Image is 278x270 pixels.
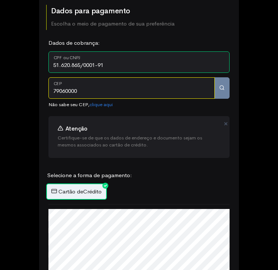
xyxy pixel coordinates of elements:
[48,77,215,99] input: CEP
[224,118,228,129] span: ×
[48,51,230,73] input: CPF ou CNPJ
[224,120,228,128] button: Close
[58,125,220,132] h4: Atenção
[48,100,230,108] p: Não sabe seu CEP,
[89,101,113,108] a: clique aqui
[58,188,83,195] span: Cartão de
[47,171,132,180] label: Selecione a forma de pagamento:
[46,183,107,200] label: Crédito
[51,20,174,28] p: Escolha o meio de pagamento de sua preferência
[51,7,174,15] h2: Dados para pagamento
[58,134,220,149] p: Certifique-se de que os dados de endereço e documento sejam os mesmos associados ao cartão de cré...
[48,39,100,47] label: Dados de cobrança:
